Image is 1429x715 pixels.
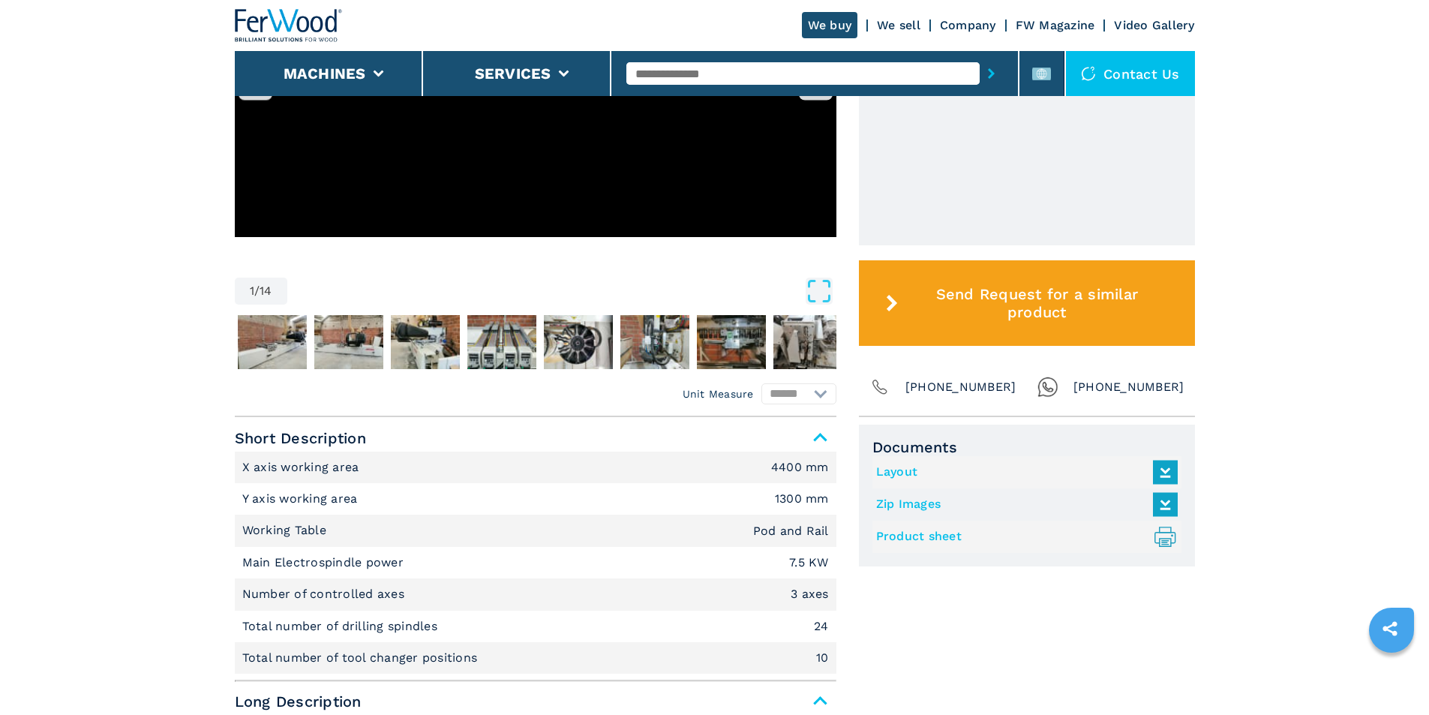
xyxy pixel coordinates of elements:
[475,65,551,83] button: Services
[1365,647,1418,704] iframe: Chat
[872,438,1181,456] span: Documents
[905,377,1016,398] span: [PHONE_NUMBER]
[814,620,829,632] em: 24
[791,588,829,600] em: 3 axes
[291,278,833,305] button: Open Fullscreen
[284,65,366,83] button: Machines
[789,557,829,569] em: 7.5 KW
[617,312,692,372] button: Go to Slide 7
[859,260,1195,346] button: Send Request for a similar product
[242,522,331,539] p: Working Table
[239,66,272,100] button: left-button
[242,650,482,666] p: Total number of tool changer positions
[1037,377,1058,398] img: Whatsapp
[254,285,260,297] span: /
[235,312,310,372] button: Go to Slide 2
[242,459,363,476] p: X axis working area
[1371,610,1409,647] a: sharethis
[464,312,539,372] button: Go to Slide 5
[242,586,409,602] p: Number of controlled axes
[544,315,613,369] img: fca7ba0e9a4b47774210f094cfbc7933
[314,315,383,369] img: 3a14e3312ff8a754634c4d9f1b358220
[753,525,829,537] em: Pod and Rail
[467,315,536,369] img: 34b662b27090bf9e3d8ab7710a86c52d
[238,315,307,369] img: 62e3857f0635e8ecaf7f270b05704e0a
[391,315,460,369] img: 4b3f865abf0ed1ae4621b0849c915292
[876,524,1170,549] a: Product sheet
[242,554,408,571] p: Main Electrospindle power
[773,315,842,369] img: f8d7bb2a0a36ea2c2140c2498514b5a8
[775,493,829,505] em: 1300 mm
[242,491,362,507] p: Y axis working area
[876,460,1170,485] a: Layout
[694,312,769,372] button: Go to Slide 8
[1066,51,1195,96] div: Contact us
[771,461,829,473] em: 4400 mm
[235,688,836,715] span: Long Description
[541,312,616,372] button: Go to Slide 6
[770,312,845,372] button: Go to Slide 9
[1073,377,1184,398] span: [PHONE_NUMBER]
[683,386,754,401] em: Unit Measure
[802,12,858,38] a: We buy
[235,312,836,372] nav: Thumbnail Navigation
[1016,18,1095,32] a: FW Magazine
[250,285,254,297] span: 1
[620,315,689,369] img: 524cde511e8701772f9e1b6aff7b376b
[816,652,829,664] em: 10
[869,377,890,398] img: Phone
[904,285,1169,321] span: Send Request for a similar product
[980,56,1003,91] button: submit-button
[877,18,920,32] a: We sell
[876,492,1170,517] a: Zip Images
[235,9,343,42] img: Ferwood
[697,315,766,369] img: f86ffac208489e899f9669bf18d156e3
[235,452,836,674] div: Short Description
[242,618,442,635] p: Total number of drilling spindles
[1081,66,1096,81] img: Contact us
[260,285,272,297] span: 14
[940,18,996,32] a: Company
[235,425,836,452] span: Short Description
[388,312,463,372] button: Go to Slide 4
[311,312,386,372] button: Go to Slide 3
[1114,18,1194,32] a: Video Gallery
